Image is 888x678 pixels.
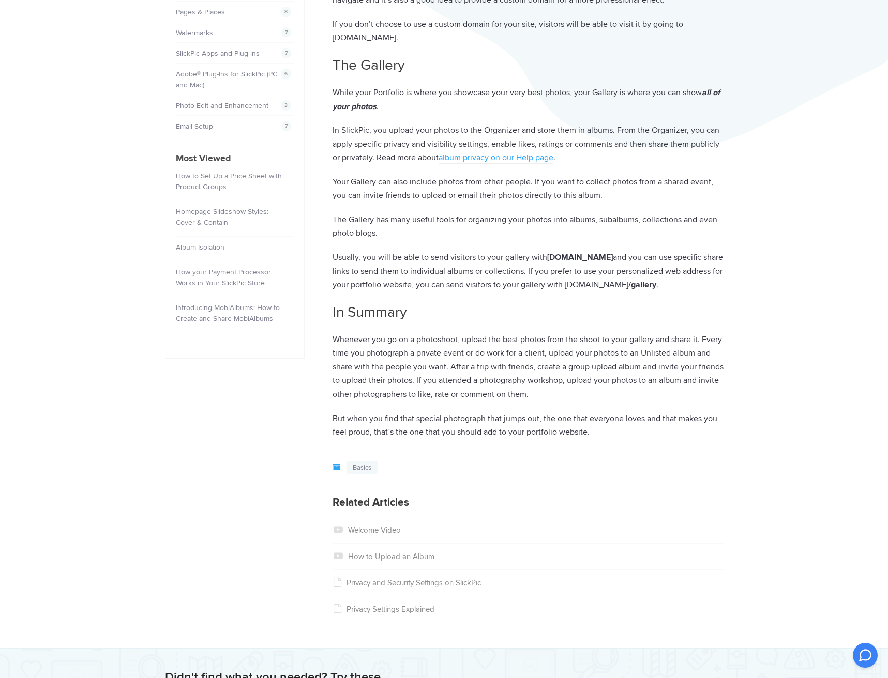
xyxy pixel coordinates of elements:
span: 3 [281,100,291,111]
a: How to Set Up a Price Sheet with Product Groups [176,172,282,191]
a: How to Upload an Album [333,552,434,561]
a: How your Payment Processor Works in Your SlickPic Store [176,268,271,287]
a: Photo Edit and Enhancement [176,101,268,110]
a: Album Isolation [176,243,224,252]
span: 8 [281,7,291,17]
strong: [DOMAIN_NAME] [547,252,613,263]
a: SlickPic Apps and Plug-ins [176,49,260,58]
em: all of your photos [333,87,720,112]
a: Privacy Settings Explained [333,605,434,614]
a: Adobe® Plug-Ins for SlickPic (PC and Mac) [176,70,277,89]
a: Email Setup [176,122,213,131]
p: Usually, you will be able to send visitors to your gallery with and you can use specific share li... [333,251,724,292]
a: Basics [347,461,378,475]
a: Privacy and Security Settings on SlickPic [333,578,481,588]
h3: Related Articles [333,496,724,510]
p: While your Portfolio is where you showcase your very best photos, your Gallery is where you can s... [333,86,724,113]
span: 7 [281,48,291,58]
p: But when you find that special photograph that jumps out, the one that everyone loves and that ma... [333,412,724,439]
p: Your Gallery can also include photos from other people. If you want to collect photos from a shar... [333,175,724,203]
a: album privacy on our Help page [439,152,553,164]
a: Watermarks [176,28,213,37]
p: In SlickPic, you upload your photos to the Organizer and store them in albums. From the Organizer... [333,124,724,165]
a: Homepage Slideshow Styles: Cover & Contain [176,207,268,227]
h2: The Gallery [333,55,724,75]
h2: In Summary [333,302,724,322]
a: Introducing MobiAlbums: How to Create and Share MobiAlbums [176,303,280,323]
h4: Most Viewed [176,151,294,165]
strong: /gallery [628,280,656,290]
a: Pages & Places [176,8,225,17]
span: 7 [281,27,291,38]
a: Welcome Video [333,526,401,535]
p: The Gallery has many useful tools for organizing your photos into albums, subalbums, collections ... [333,213,724,240]
p: Whenever you go on a photoshoot, upload the best photos from the shoot to your gallery and share ... [333,333,724,402]
span: 7 [281,121,291,131]
p: If you don’t choose to use a custom domain for your site, visitors will be able to visit it by go... [333,18,724,45]
span: 6 [281,69,291,79]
